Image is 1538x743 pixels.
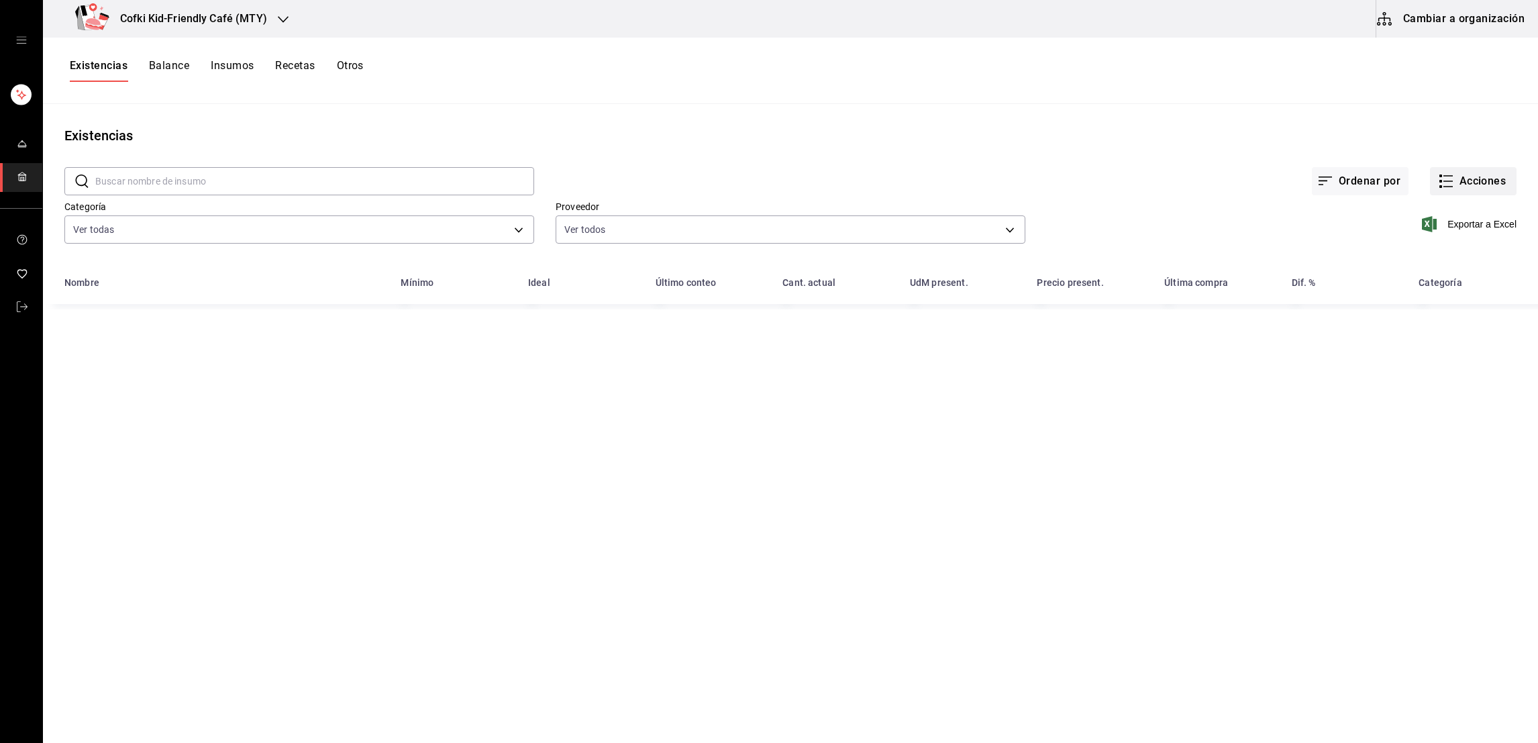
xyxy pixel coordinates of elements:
span: Ver todas [73,223,114,236]
label: Proveedor [556,202,1025,211]
button: Insumos [211,59,254,82]
button: Otros [337,59,364,82]
div: Categoría [1419,277,1462,288]
button: Ordenar por [1312,167,1408,195]
input: Buscar nombre de insumo [95,168,534,195]
label: Categoría [64,202,534,211]
button: Balance [149,59,189,82]
div: Nombre [64,277,99,288]
div: Último conteo [656,277,717,288]
button: Recetas [275,59,315,82]
div: Dif. % [1292,277,1316,288]
div: UdM present. [910,277,968,288]
div: Ideal [528,277,550,288]
div: Última compra [1164,277,1228,288]
div: Precio present. [1037,277,1103,288]
button: open drawer [16,35,27,46]
h3: Cofki Kid-Friendly Café (MTY) [109,11,267,27]
div: Existencias [64,126,133,146]
div: Cant. actual [782,277,835,288]
span: Ver todos [564,223,605,236]
button: Exportar a Excel [1425,216,1517,232]
button: Existencias [70,59,127,82]
button: Acciones [1430,167,1517,195]
div: navigation tabs [70,59,364,82]
div: Mínimo [401,277,433,288]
